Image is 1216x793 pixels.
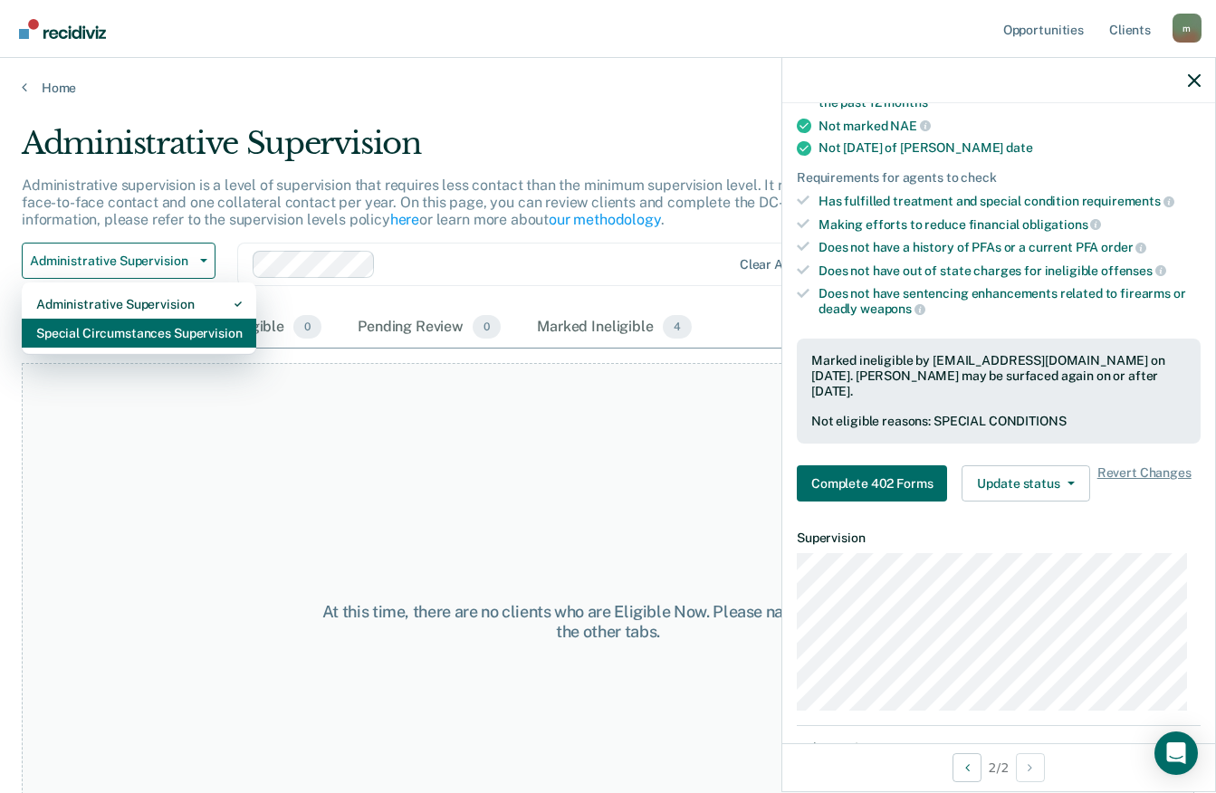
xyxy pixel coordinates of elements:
[22,177,924,228] p: Administrative supervision is a level of supervision that requires less contact than the minimum ...
[315,602,901,641] div: At this time, there are no clients who are Eligible Now. Please navigate to one of the other tabs.
[293,315,321,339] span: 0
[19,19,106,39] img: Recidiviz
[819,193,1201,209] div: Has fulfilled treatment and special condition
[354,308,504,348] div: Pending Review
[1173,14,1202,43] button: Profile dropdown button
[473,315,501,339] span: 0
[30,253,193,269] span: Administrative Supervision
[1173,14,1202,43] div: m
[36,290,242,319] div: Administrative Supervision
[36,319,242,348] div: Special Circumstances Supervision
[1016,753,1045,782] button: Next Opportunity
[890,119,930,133] span: NAE
[22,125,934,177] div: Administrative Supervision
[22,80,1194,96] a: Home
[797,465,954,502] a: Navigate to form link
[797,170,1201,186] div: Requirements for agents to check
[533,308,695,348] div: Marked Ineligible
[819,239,1201,255] div: Does not have a history of PFAs or a current PFA order
[962,465,1089,502] button: Update status
[819,263,1201,279] div: Does not have out of state charges for ineligible
[740,257,817,272] div: Clear agents
[1097,465,1192,502] span: Revert Changes
[1022,217,1101,232] span: obligations
[953,753,981,782] button: Previous Opportunity
[811,353,1186,398] div: Marked ineligible by [EMAIL_ADDRESS][DOMAIN_NAME] on [DATE]. [PERSON_NAME] may be surfaced again ...
[819,140,1201,156] div: Not [DATE] of [PERSON_NAME]
[819,216,1201,233] div: Making efforts to reduce financial
[860,301,925,316] span: weapons
[663,315,692,339] span: 4
[1101,263,1166,278] span: offenses
[549,211,661,228] a: our methodology
[819,118,1201,134] div: Not marked
[811,414,1186,429] div: Not eligible reasons: SPECIAL CONDITIONS
[797,465,947,502] button: Complete 402 Forms
[1006,140,1032,155] span: date
[782,743,1215,791] div: 2 / 2
[819,286,1201,317] div: Does not have sentencing enhancements related to firearms or deadly
[1154,731,1198,775] div: Open Intercom Messenger
[797,530,1201,546] dt: Supervision
[797,740,1201,756] dt: Relevant Contact Notes
[390,211,419,228] a: here
[1082,194,1174,208] span: requirements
